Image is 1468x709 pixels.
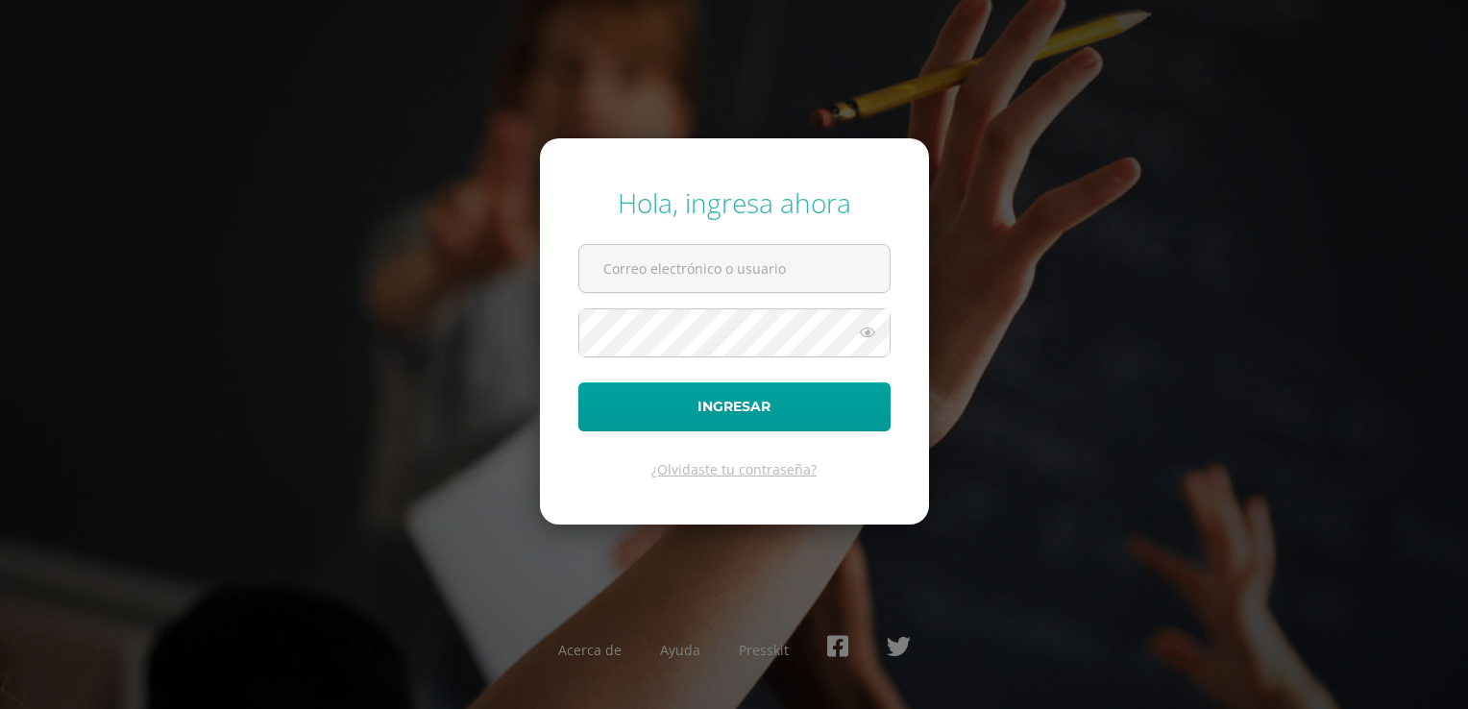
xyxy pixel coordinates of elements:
input: Correo electrónico o usuario [579,245,890,292]
a: Ayuda [660,641,700,659]
button: Ingresar [578,382,891,431]
a: Presskit [739,641,789,659]
a: ¿Olvidaste tu contraseña? [651,460,817,478]
div: Hola, ingresa ahora [578,184,891,221]
a: Acerca de [558,641,622,659]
